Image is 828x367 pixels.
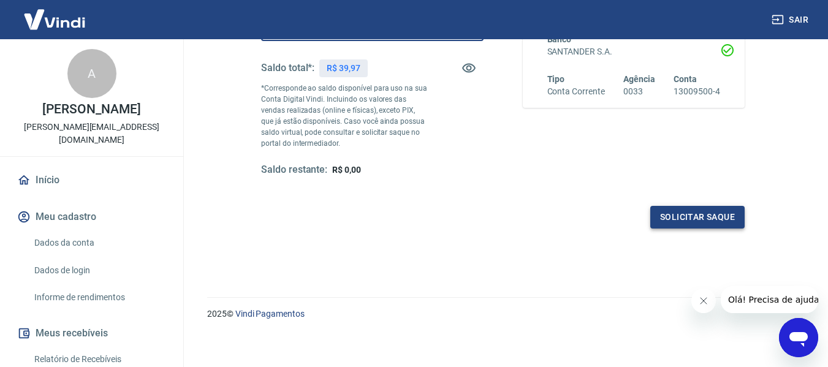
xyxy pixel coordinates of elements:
div: A [67,49,116,98]
span: Conta [674,74,697,84]
iframe: Fechar mensagem [691,289,716,313]
span: Banco [547,34,572,44]
h6: 13009500-4 [674,85,720,98]
button: Meus recebíveis [15,320,169,347]
h6: SANTANDER S.A. [547,45,721,58]
span: Tipo [547,74,565,84]
p: [PERSON_NAME] [42,103,140,116]
span: R$ 0,00 [332,165,361,175]
span: Agência [623,74,655,84]
a: Início [15,167,169,194]
a: Dados da conta [29,230,169,255]
h6: Conta Corrente [547,85,605,98]
h5: Saldo total*: [261,62,314,74]
button: Sair [769,9,813,31]
p: R$ 39,97 [327,62,360,75]
h6: 0033 [623,85,655,98]
iframe: Botão para abrir a janela de mensagens [779,318,818,357]
span: Olá! Precisa de ajuda? [7,9,103,18]
iframe: Mensagem da empresa [721,286,818,313]
img: Vindi [15,1,94,38]
p: 2025 © [207,308,799,320]
a: Vindi Pagamentos [235,309,305,319]
p: [PERSON_NAME][EMAIL_ADDRESS][DOMAIN_NAME] [10,121,173,146]
button: Solicitar saque [650,206,745,229]
a: Informe de rendimentos [29,285,169,310]
h5: Saldo restante: [261,164,327,176]
p: *Corresponde ao saldo disponível para uso na sua Conta Digital Vindi. Incluindo os valores das ve... [261,83,428,149]
a: Dados de login [29,258,169,283]
button: Meu cadastro [15,203,169,230]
